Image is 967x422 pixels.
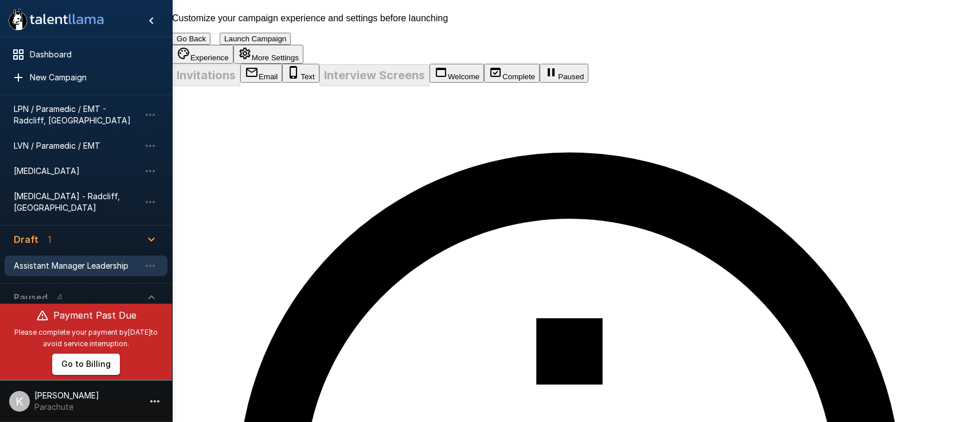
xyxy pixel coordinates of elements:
button: Text [282,64,319,83]
button: Email [240,64,282,83]
button: More Settings [233,45,303,64]
button: Go Back [172,33,210,45]
button: Welcome [430,64,484,83]
b: Invitations [177,68,236,82]
button: Launch Campaign [220,33,291,45]
p: Customize your campaign experience and settings before launching [172,13,967,24]
button: Complete [484,64,540,83]
button: Experience [172,45,233,64]
b: Interview Screens [324,68,425,82]
button: Paused [540,64,588,83]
